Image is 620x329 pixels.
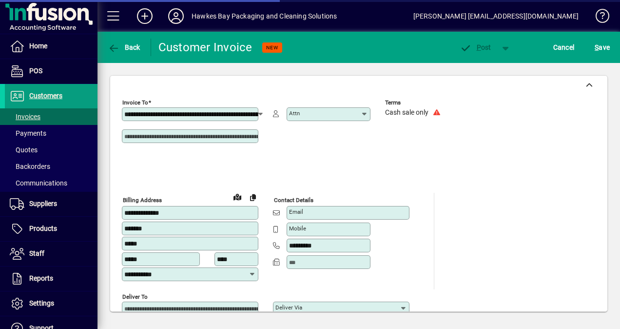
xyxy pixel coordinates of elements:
[5,142,97,158] a: Quotes
[551,39,577,56] button: Cancel
[5,242,97,266] a: Staff
[192,8,337,24] div: Hawkes Bay Packaging and Cleaning Solutions
[10,129,46,137] span: Payments
[595,40,610,55] span: ave
[29,225,57,232] span: Products
[595,43,599,51] span: S
[592,39,612,56] button: Save
[129,7,160,25] button: Add
[385,109,428,117] span: Cash sale only
[5,108,97,125] a: Invoices
[266,44,278,51] span: NEW
[588,2,608,34] a: Knowledge Base
[385,100,444,106] span: Terms
[5,59,97,83] a: POS
[158,40,252,55] div: Customer Invoice
[29,42,47,50] span: Home
[5,125,97,142] a: Payments
[5,192,97,216] a: Suppliers
[245,189,261,205] button: Copy to Delivery address
[10,163,50,170] span: Backorders
[5,217,97,241] a: Products
[289,225,306,232] mat-label: Mobile
[553,40,575,55] span: Cancel
[10,113,40,121] span: Invoices
[122,99,148,106] mat-label: Invoice To
[477,43,481,51] span: P
[5,267,97,291] a: Reports
[108,43,140,51] span: Back
[5,34,97,59] a: Home
[455,39,496,56] button: Post
[10,146,38,154] span: Quotes
[122,293,148,300] mat-label: Deliver To
[29,299,54,307] span: Settings
[460,43,491,51] span: ost
[413,8,579,24] div: [PERSON_NAME] [EMAIL_ADDRESS][DOMAIN_NAME]
[10,179,67,187] span: Communications
[29,249,44,257] span: Staff
[275,304,302,311] mat-label: Deliver via
[5,158,97,175] a: Backorders
[105,39,143,56] button: Back
[29,274,53,282] span: Reports
[230,189,245,205] a: View on map
[289,110,300,117] mat-label: Attn
[5,175,97,191] a: Communications
[289,208,303,215] mat-label: Email
[160,7,192,25] button: Profile
[29,92,62,100] span: Customers
[5,291,97,316] a: Settings
[29,67,42,75] span: POS
[29,200,57,207] span: Suppliers
[97,39,151,56] app-page-header-button: Back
